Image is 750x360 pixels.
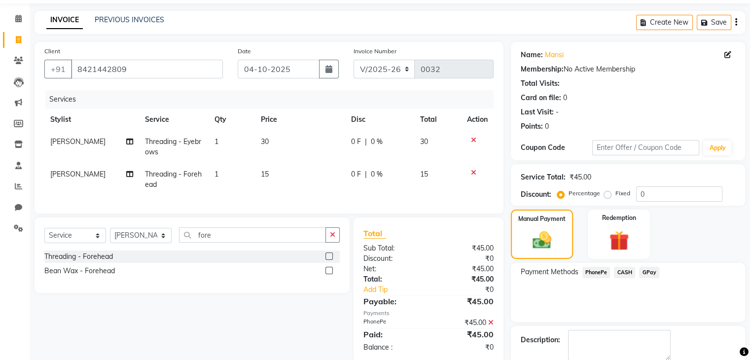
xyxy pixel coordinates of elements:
div: Coupon Code [521,143,592,153]
div: Card on file: [521,93,561,103]
span: CASH [614,267,635,278]
span: PhonePe [582,267,610,278]
div: Paid: [356,328,429,340]
div: Balance : [356,342,429,353]
button: Create New [636,15,693,30]
a: PREVIOUS INVOICES [95,15,164,24]
a: Add Tip [356,285,440,295]
div: Last Visit: [521,107,554,117]
div: Service Total: [521,172,566,182]
input: Enter Offer / Coupon Code [592,140,700,155]
div: Bean Wax - Forehead [44,266,115,276]
div: ₹45.00 [429,295,501,307]
div: 0 [563,93,567,103]
div: ₹45.00 [429,318,501,328]
th: Price [255,108,345,131]
label: Invoice Number [354,47,396,56]
div: ₹45.00 [570,172,591,182]
input: Search by Name/Mobile/Email/Code [71,60,223,78]
div: ₹0 [429,342,501,353]
th: Disc [345,108,414,131]
div: Payable: [356,295,429,307]
label: Date [238,47,251,56]
div: PhonePe [356,318,429,328]
span: Threading - Eyebrows [145,137,201,156]
img: _gift.svg [603,228,635,253]
div: Discount: [521,189,551,200]
span: [PERSON_NAME] [50,137,106,146]
span: 30 [261,137,269,146]
span: 0 F [351,137,361,147]
span: [PERSON_NAME] [50,170,106,179]
div: Total Visits: [521,78,560,89]
div: 0 [545,121,549,132]
div: ₹45.00 [429,274,501,285]
span: 15 [420,170,428,179]
label: Manual Payment [518,215,566,223]
label: Fixed [615,189,630,198]
div: ₹45.00 [429,264,501,274]
a: Mansi [545,50,564,60]
button: Save [697,15,731,30]
div: Payments [363,309,494,318]
div: Description: [521,335,560,345]
div: ₹0 [440,285,500,295]
span: 0 F [351,169,361,180]
span: GPay [639,267,659,278]
div: Name: [521,50,543,60]
label: Redemption [602,214,636,222]
th: Action [461,108,494,131]
th: Qty [209,108,255,131]
label: Client [44,47,60,56]
span: | [365,169,367,180]
div: Discount: [356,253,429,264]
label: Percentage [569,189,600,198]
div: Membership: [521,64,564,74]
div: No Active Membership [521,64,735,74]
span: 30 [420,137,428,146]
span: 1 [214,137,218,146]
div: - [556,107,559,117]
span: 0 % [371,169,383,180]
span: Payment Methods [521,267,578,277]
div: Sub Total: [356,243,429,253]
span: 15 [261,170,269,179]
span: 1 [214,170,218,179]
div: ₹45.00 [429,243,501,253]
div: Net: [356,264,429,274]
img: _cash.svg [527,229,557,251]
span: Total [363,228,386,239]
button: +91 [44,60,72,78]
div: Threading - Forehead [44,252,113,262]
span: Threading - Forehead [145,170,202,189]
div: ₹0 [429,253,501,264]
div: ₹45.00 [429,328,501,340]
div: Total: [356,274,429,285]
button: Apply [703,141,731,155]
div: Points: [521,121,543,132]
th: Total [414,108,461,131]
th: Service [139,108,209,131]
th: Stylist [44,108,139,131]
input: Search or Scan [179,227,326,243]
div: Services [45,90,501,108]
span: | [365,137,367,147]
span: 0 % [371,137,383,147]
a: INVOICE [46,11,83,29]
